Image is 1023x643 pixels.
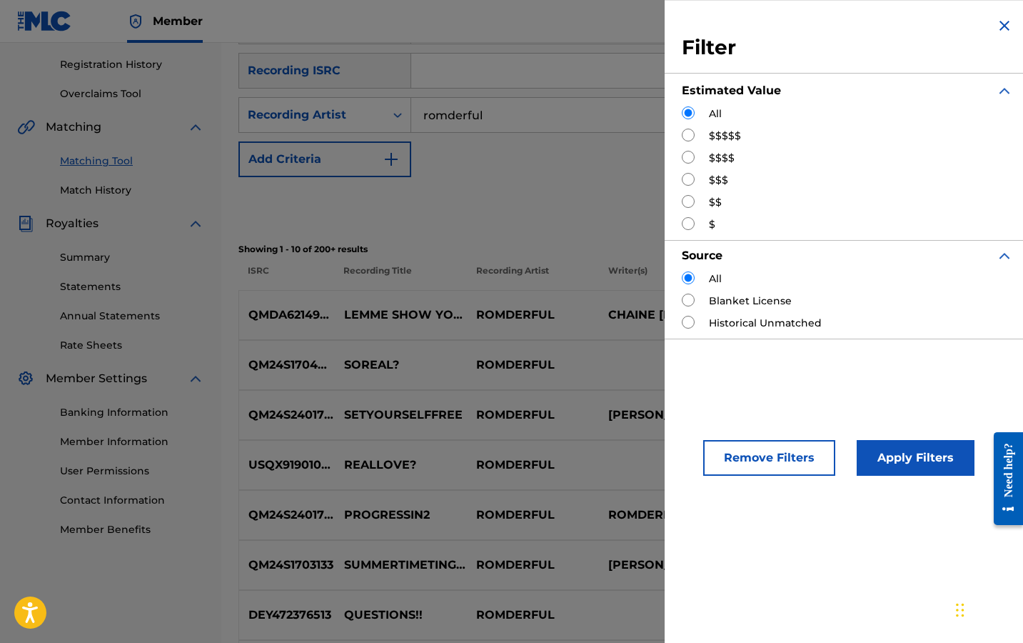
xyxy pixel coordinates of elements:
p: QM24S1703133 [239,557,335,574]
p: SOREAL? [335,357,467,374]
p: SUMMERTIMETING (FEAT. [PERSON_NAME], EMMAVIE & [PERSON_NAME]) [335,557,467,574]
img: Royalties [17,215,34,232]
p: LEMME SHOW YOU? (FEAT. CJ FLY) [335,306,467,324]
p: QM24S2401728 [239,507,335,524]
form: Search Form [238,9,1006,234]
button: Apply Filters [857,440,974,476]
a: Annual Statements [60,309,204,324]
a: Summary [60,250,204,265]
img: MLC Logo [17,11,72,31]
p: ROMDERFUL [467,557,599,574]
iframe: Chat Widget [952,574,1023,643]
p: CHAINE [PERSON_NAME], [PERSON_NAME] [PERSON_NAME], [PERSON_NAME] [PERSON_NAME] [599,306,731,324]
a: Overclaims Tool [60,86,204,101]
span: Royalties [46,215,99,232]
p: ROMDERFUL [599,507,731,524]
p: Recording Title [334,264,467,290]
img: Top Rightsholder [127,13,144,30]
a: Banking Information [60,405,204,420]
img: expand [996,82,1013,99]
p: USQX91901066 [239,457,335,474]
button: Add Criteria [238,141,411,177]
iframe: Resource Center [983,420,1023,538]
label: $$$ [709,173,728,188]
p: QUESTIONS!! [335,607,467,624]
p: REALLOVE? [335,457,467,474]
span: Member [153,13,203,29]
p: Writer(s) [599,264,732,290]
img: expand [187,119,204,136]
p: ROMDERFUL [467,407,599,424]
p: [PERSON_NAME] [PERSON_NAME] [599,407,731,424]
div: Recording Artist [248,106,376,124]
label: All [709,106,722,121]
label: $$$$$ [709,129,741,144]
strong: Estimated Value [682,84,781,97]
p: ROMDERFUL [467,507,599,524]
a: Member Benefits [60,522,204,537]
p: ROMDERFUL [467,357,599,374]
img: expand [187,370,204,387]
img: Member Settings [17,370,34,387]
label: All [709,271,722,286]
label: Historical Unmatched [709,316,822,331]
p: ROMDERFUL [467,607,599,624]
img: expand [187,215,204,232]
a: Registration History [60,57,204,72]
label: $$$$ [709,151,735,166]
img: 9d2ae6d4665cec9f34b9.svg [383,151,400,168]
p: Recording Artist [466,264,599,290]
img: close [996,17,1013,34]
span: Matching [46,119,101,136]
span: Member Settings [46,370,147,387]
label: $$ [709,195,722,210]
p: QMDA62149290 [239,306,335,324]
a: User Permissions [60,464,204,479]
p: QM24S1704042 [239,357,335,374]
a: Match History [60,183,204,198]
a: Rate Sheets [60,338,204,353]
p: PROGRESSIN2 [335,507,467,524]
label: Blanket License [709,294,792,309]
p: DEY472376513 [239,607,335,624]
p: SETYOURSELFFREE [335,407,467,424]
p: ROMDERFUL [467,306,599,324]
button: Remove Filters [703,440,835,476]
img: Matching [17,119,35,136]
p: [PERSON_NAME], [PERSON_NAME], [PERSON_NAME], [PERSON_NAME] [599,557,731,574]
a: Matching Tool [60,154,204,169]
h3: Filter [682,35,1013,61]
div: Drag [956,589,964,632]
strong: Source [682,249,722,262]
a: Member Information [60,434,204,449]
label: $ [709,217,715,232]
p: ISRC [238,264,334,290]
p: ROMDERFUL [467,457,599,474]
a: Statements [60,279,204,294]
p: Showing 1 - 10 of 200+ results [238,243,1006,256]
img: expand [996,247,1013,264]
a: Contact Information [60,493,204,508]
p: QM24S2401727 [239,407,335,424]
